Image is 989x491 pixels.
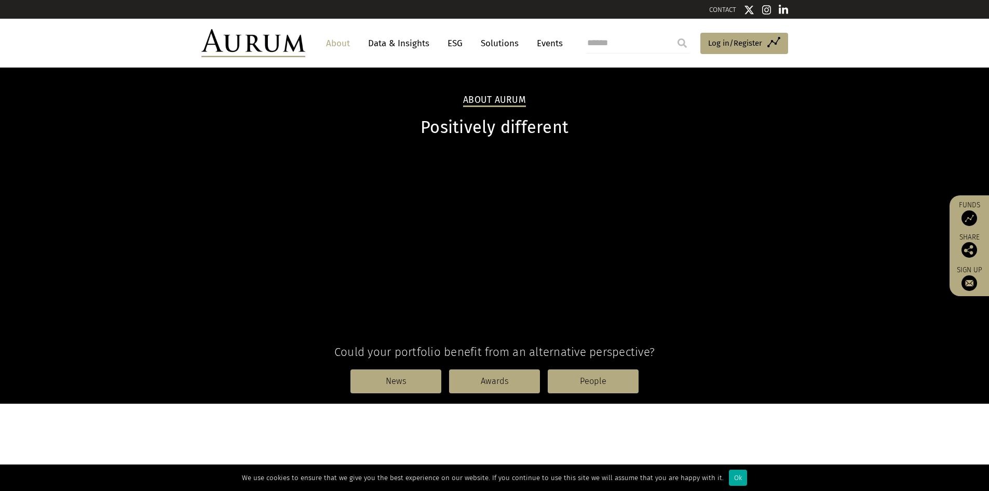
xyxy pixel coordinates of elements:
[961,275,977,291] img: Sign up to our newsletter
[449,369,540,393] a: Awards
[201,117,788,138] h1: Positively different
[779,5,788,15] img: Linkedin icon
[350,369,441,393] a: News
[955,266,984,291] a: Sign up
[321,34,355,53] a: About
[708,37,762,49] span: Log in/Register
[548,369,639,393] a: People
[672,33,693,54] input: Submit
[961,242,977,258] img: Share this post
[476,34,524,53] a: Solutions
[729,470,747,486] div: Ok
[532,34,563,53] a: Events
[463,95,526,107] h2: About Aurum
[363,34,435,53] a: Data & Insights
[744,5,754,15] img: Twitter icon
[961,210,977,226] img: Access Funds
[201,29,305,57] img: Aurum
[442,34,468,53] a: ESG
[201,345,788,359] h4: Could your portfolio benefit from an alternative perspective?
[762,5,771,15] img: Instagram icon
[955,234,984,258] div: Share
[700,33,788,55] a: Log in/Register
[955,201,984,226] a: Funds
[709,6,736,14] a: CONTACT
